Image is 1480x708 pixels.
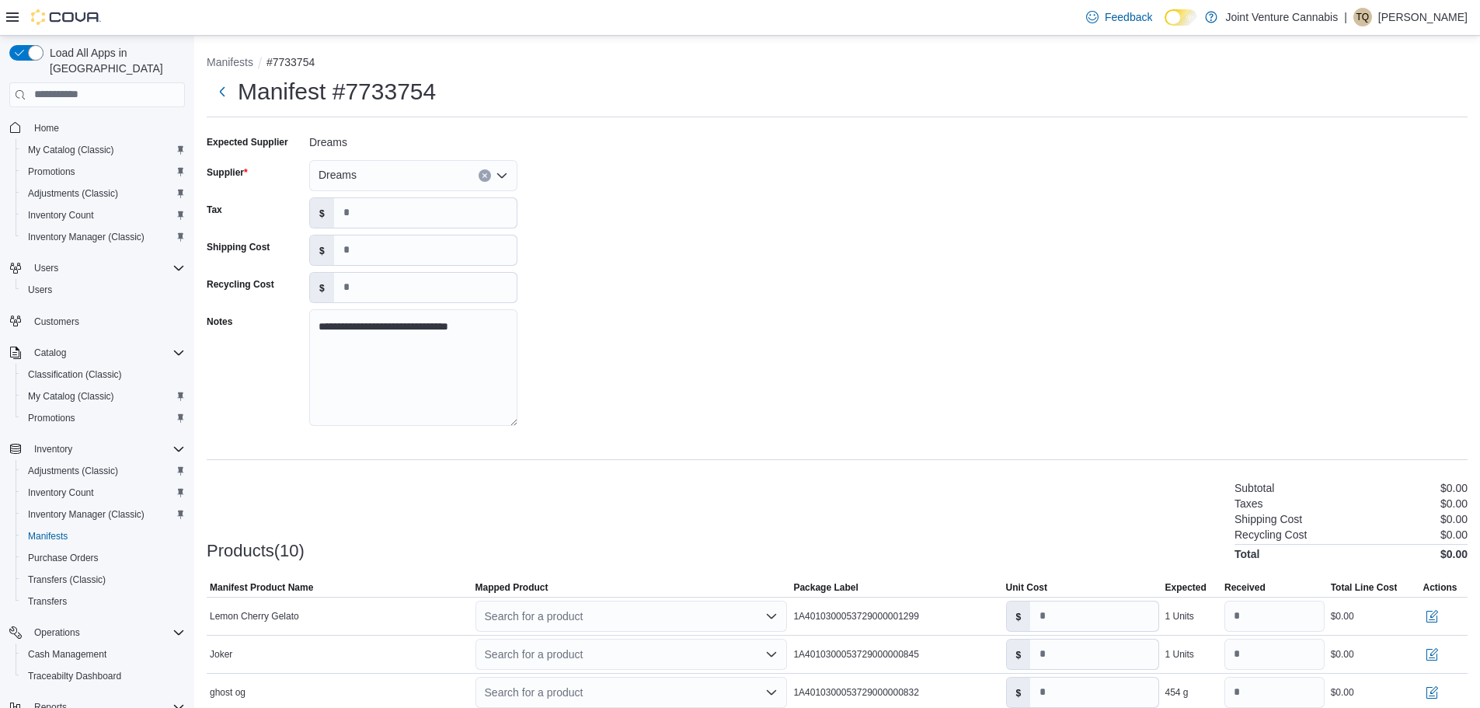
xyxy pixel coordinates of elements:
label: $ [310,198,334,228]
h6: Recycling Cost [1234,528,1307,541]
span: Inventory Count [28,209,94,221]
p: $0.00 [1440,497,1468,510]
h6: Subtotal [1234,482,1274,494]
a: Users [22,281,58,299]
a: My Catalog (Classic) [22,141,120,159]
span: Home [34,122,59,134]
button: Manifests [207,56,253,68]
span: Manifests [28,530,68,542]
button: Transfers [16,591,191,612]
span: Lemon Cherry Gelato [210,610,299,623]
img: Cova [31,9,101,25]
label: Expected Supplier [207,136,288,148]
span: Unit Cost [1006,581,1047,594]
button: Inventory Count [16,482,191,504]
div: $0.00 [1331,686,1354,699]
span: Inventory Count [22,206,185,225]
button: Promotions [16,407,191,429]
span: Inventory [28,440,185,459]
button: Inventory Manager (Classic) [16,226,191,248]
button: Cash Management [16,643,191,665]
span: Operations [28,623,185,642]
span: TQ [1356,8,1370,26]
span: My Catalog (Classic) [22,387,185,406]
button: Users [16,279,191,301]
label: Recycling Cost [207,278,274,291]
a: Adjustments (Classic) [22,462,124,480]
div: 454 g [1165,686,1189,699]
span: Catalog [34,347,66,359]
span: My Catalog (Classic) [22,141,185,159]
span: ghost og [210,686,246,699]
a: Promotions [22,409,82,427]
button: Next [207,76,238,107]
span: Traceabilty Dashboard [22,667,185,685]
span: 1A4010300053729000001299 [793,610,919,623]
button: Clear input [479,169,491,182]
button: Home [3,117,191,139]
button: Open list of options [765,648,778,661]
span: Inventory [34,443,72,455]
label: $ [310,273,334,302]
span: Expected [1165,581,1207,594]
button: Customers [3,310,191,333]
span: Users [28,284,52,296]
a: Classification (Classic) [22,365,128,384]
span: Received [1224,581,1266,594]
span: Operations [34,626,80,639]
span: Users [22,281,185,299]
p: Joint Venture Cannabis [1225,8,1338,26]
span: Transfers [22,592,185,611]
h4: $0.00 [1440,548,1468,560]
label: $ [1007,640,1031,669]
a: Transfers (Classic) [22,570,112,589]
a: Cash Management [22,645,113,664]
div: $0.00 [1331,610,1354,623]
span: Customers [28,312,185,331]
span: 1A4010300053729000000845 [793,648,919,661]
span: Transfers (Classic) [28,574,106,586]
button: Adjustments (Classic) [16,183,191,204]
button: Inventory Count [16,204,191,226]
span: Mapped Product [475,581,548,594]
div: $0.00 [1331,648,1354,661]
p: $0.00 [1440,482,1468,494]
button: Inventory [28,440,78,459]
label: Tax [207,204,222,216]
div: 1 Units [1165,610,1194,623]
span: Users [28,259,185,277]
span: My Catalog (Classic) [28,144,114,156]
a: Transfers [22,592,73,611]
a: Inventory Count [22,206,100,225]
label: Shipping Cost [207,241,270,253]
button: Inventory Manager (Classic) [16,504,191,525]
span: Transfers (Classic) [22,570,185,589]
button: Catalog [3,342,191,364]
span: My Catalog (Classic) [28,390,114,403]
button: Operations [3,622,191,643]
button: Classification (Classic) [16,364,191,385]
span: Traceabilty Dashboard [28,670,121,682]
button: Manifests [16,525,191,547]
button: #7733754 [266,56,315,68]
button: Purchase Orders [16,547,191,569]
div: Dreams [309,130,517,148]
span: Promotions [28,412,75,424]
span: Inventory Manager (Classic) [28,508,145,521]
h4: Total [1234,548,1259,560]
button: Transfers (Classic) [16,569,191,591]
label: $ [310,235,334,265]
span: Classification (Classic) [22,365,185,384]
a: Inventory Manager (Classic) [22,228,151,246]
p: $0.00 [1440,513,1468,525]
div: Terrence Quarles [1353,8,1372,26]
span: Adjustments (Classic) [22,184,185,203]
a: Purchase Orders [22,549,105,567]
div: 1 Units [1165,648,1194,661]
span: Inventory Count [22,483,185,502]
span: Manifests [22,527,185,546]
button: Operations [28,623,86,642]
span: Manifest Product Name [210,581,313,594]
span: Cash Management [22,645,185,664]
